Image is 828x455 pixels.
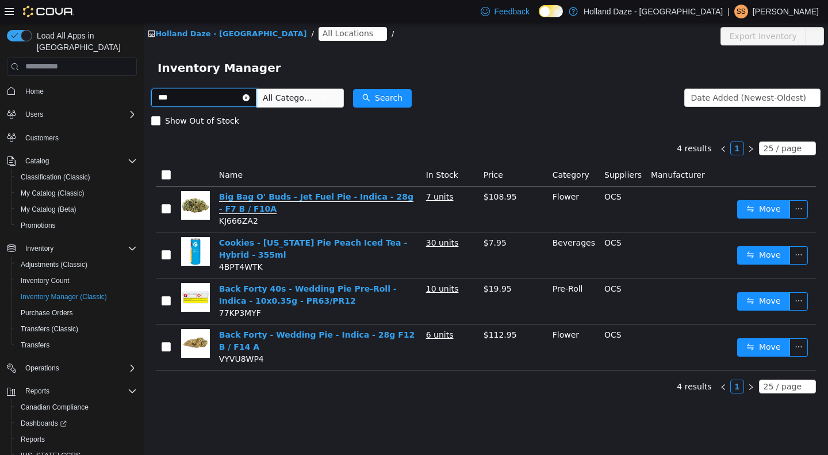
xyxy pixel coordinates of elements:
span: All Categories [119,69,171,81]
span: $7.95 [340,215,363,224]
a: Reports [16,433,49,446]
button: icon: ellipsis [646,269,664,288]
li: Previous Page [573,118,586,132]
a: Dashboards [16,416,71,430]
u: 6 units [282,307,310,316]
span: My Catalog (Classic) [21,189,85,198]
button: My Catalog (Beta) [11,201,141,217]
a: Customers [21,131,63,145]
a: icon: shopHolland Daze - [GEOGRAPHIC_DATA] [4,6,163,15]
a: Back Forty - Wedding Pie - Indica - 28g F12 B / F14 A [75,307,271,328]
td: Pre-Roll [404,255,456,301]
span: Inventory Manager (Classic) [16,290,137,304]
li: Previous Page [573,357,586,370]
span: $108.95 [340,169,373,178]
span: Inventory [21,242,137,255]
a: Home [21,85,48,98]
span: My Catalog (Classic) [16,186,137,200]
span: Dashboards [21,419,67,428]
span: Inventory Count [16,274,137,288]
i: icon: down [660,122,667,130]
span: Category [409,147,446,156]
span: Transfers [21,341,49,350]
button: Reports [2,383,141,399]
button: Transfers [11,337,141,353]
span: Catalog [21,154,137,168]
span: Promotions [16,219,137,232]
span: Inventory Manager [14,36,144,54]
button: Reports [21,384,54,398]
p: Holland Daze - [GEOGRAPHIC_DATA] [584,5,723,18]
button: My Catalog (Classic) [11,185,141,201]
a: Adjustments (Classic) [16,258,92,272]
span: Feedback [494,6,530,17]
button: Home [2,83,141,100]
a: My Catalog (Classic) [16,186,89,200]
span: Load All Apps in [GEOGRAPHIC_DATA] [32,30,137,53]
button: Inventory [21,242,58,255]
span: Inventory Manager (Classic) [21,292,107,301]
span: Transfers (Classic) [16,322,137,336]
span: Reports [21,435,45,444]
span: Operations [21,361,137,375]
button: icon: swapMove [593,177,646,196]
span: OCS [461,261,478,270]
a: Back Forty 40s - Wedding Pie Pre-Roll - Indica - 10x0.35g - PR63/PR12 [75,261,253,282]
span: In Stock [282,147,315,156]
img: Cova [23,6,74,17]
i: icon: close-circle [99,71,106,78]
img: Big Bag O' Buds - Jet Fuel Pie - Indica - 28g - F7 B / F10A hero shot [37,168,66,197]
a: My Catalog (Beta) [16,202,81,216]
span: Suppliers [461,147,498,156]
i: icon: down [177,71,184,79]
span: Purchase Orders [21,308,73,318]
span: Classification (Classic) [16,170,137,184]
span: Users [25,110,43,119]
span: / [248,6,250,15]
span: All Locations [179,4,229,17]
a: 1 [587,119,600,132]
span: OCS [461,215,478,224]
button: Inventory Manager (Classic) [11,289,141,305]
button: Users [2,106,141,123]
button: Classification (Classic) [11,169,141,185]
span: Reports [21,384,137,398]
button: icon: searchSearch [209,66,268,85]
span: $112.95 [340,307,373,316]
i: icon: down [660,360,667,368]
button: icon: ellipsis [646,223,664,242]
button: icon: ellipsis [646,315,664,334]
span: 77KP3MYF [75,285,117,295]
span: / [167,6,170,15]
u: 10 units [282,261,315,270]
a: Dashboards [11,415,141,431]
span: Manufacturer [507,147,561,156]
div: Shawn S [734,5,748,18]
img: Cookies - Georgia Pie Peach Iced Tea - Hybrid - 355ml hero shot [37,214,66,243]
span: SS [737,5,746,18]
span: $19.95 [340,261,368,270]
span: Transfers (Classic) [21,324,78,334]
span: Reports [16,433,137,446]
span: OCS [461,169,478,178]
button: Transfers (Classic) [11,321,141,337]
td: Flower [404,163,456,209]
button: Export Inventory [577,4,662,22]
div: Date Added (Newest-Oldest) [547,66,662,83]
span: Name [75,147,99,156]
button: Users [21,108,48,121]
a: Cookies - [US_STATE] Pie Peach Iced Tea - Hybrid - 355ml [75,215,264,236]
u: 7 units [282,169,310,178]
span: Customers [21,131,137,145]
input: Dark Mode [539,5,563,17]
span: Home [21,84,137,98]
button: icon: swapMove [593,223,646,242]
td: Flower [404,301,456,347]
p: | [727,5,730,18]
span: Show Out of Stock [17,93,100,102]
li: Next Page [600,118,614,132]
a: Classification (Classic) [16,170,95,184]
button: Promotions [11,217,141,234]
button: Canadian Compliance [11,399,141,415]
